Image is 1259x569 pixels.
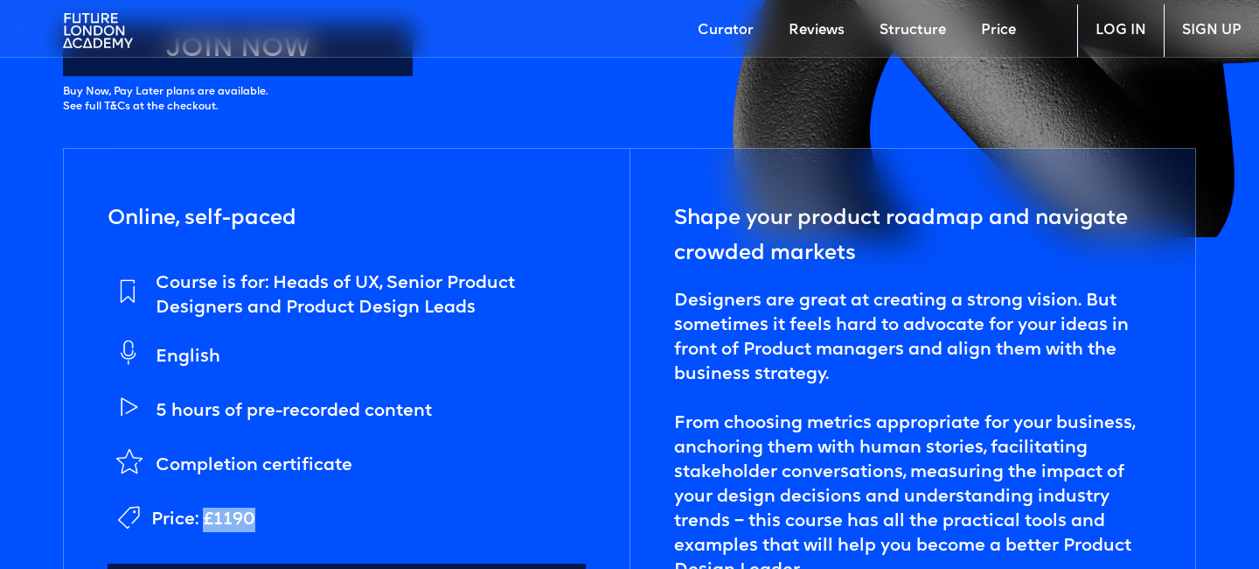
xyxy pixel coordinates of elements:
[862,4,963,57] a: Structure
[1077,4,1164,57] a: LOG IN
[963,4,1033,57] a: Price
[1164,4,1259,57] a: SIGN UP
[771,4,862,57] a: Reviews
[151,508,255,532] div: Price: £1190
[156,399,432,424] div: 5 hours of pre-recorded content
[108,201,296,236] h5: Online, self-paced
[63,85,268,115] div: Buy Now, Pay Later plans are available. See full T&Cs at the checkout.
[674,201,1151,271] h5: Shape your product roadmap and navigate crowded markets
[156,271,586,320] div: Course is for: Heads of UX, Senior Product Designers and Product Design Leads
[156,345,220,369] div: English
[156,453,352,478] div: Completion certificate
[680,4,771,57] a: Curator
